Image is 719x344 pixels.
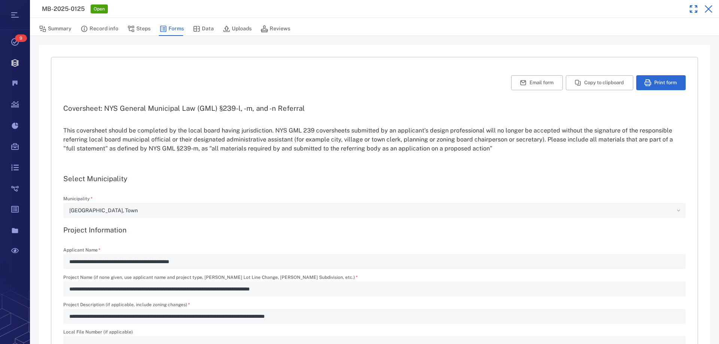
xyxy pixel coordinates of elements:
p: This coversheet should be completed by the local board having jurisdiction. NYS GML 239 covershee... [63,126,686,153]
button: Data [193,22,214,36]
label: Project Description (if applicable, include zoning changes) [63,302,686,309]
h3: Coversheet: NYS General Municipal Law (GML) §239-l, -m, and -n Referral [63,104,686,113]
div: Applicant Name [63,254,686,269]
div: Municipality [63,203,686,218]
button: Copy to clipboard [566,75,633,90]
div: Project Name (if none given, use applicant name and project type, e.g. Smith Lot Line Change, Jon... [63,281,686,296]
button: Uploads [223,22,252,36]
label: Project Name (if none given, use applicant name and project type, [PERSON_NAME] Lot Line Change, ... [63,275,686,281]
label: Municipality [63,197,686,203]
div: [GEOGRAPHIC_DATA], Town [69,206,674,215]
button: Summary [39,22,72,36]
button: Forms [160,22,184,36]
button: Reviews [261,22,290,36]
button: Steps [127,22,151,36]
label: Applicant Name [63,248,686,254]
button: Print form [636,75,686,90]
h3: Project Information [63,225,686,234]
button: Toggle Fullscreen [686,1,701,16]
span: 9 [15,34,27,42]
span: Help [17,5,32,12]
button: Email form [511,75,563,90]
button: Record info [81,22,118,36]
span: Open [92,6,106,12]
h3: MB-2025-0125 [42,4,85,13]
h3: Select Municipality [63,174,686,183]
button: Close [701,1,716,16]
div: Project Description (if applicable, include zoning changes) [63,309,686,324]
label: Local File Number (if applicable) [63,330,686,336]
